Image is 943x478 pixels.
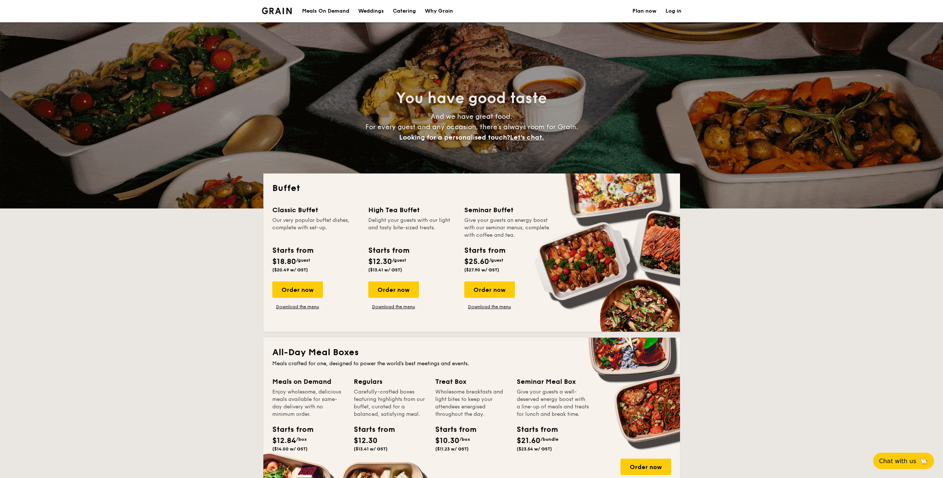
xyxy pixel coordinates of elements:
[272,267,308,273] span: ($20.49 w/ GST)
[272,182,671,194] h2: Buffet
[368,281,419,298] div: Order now
[435,376,508,387] div: Treat Box
[354,424,387,435] div: Starts from
[272,436,296,445] span: $12.84
[368,217,455,239] div: Delight your guests with our light and tasty bite-sized treats.
[873,453,934,469] button: Chat with us🦙
[272,257,296,266] span: $18.80
[368,245,409,256] div: Starts from
[464,245,505,256] div: Starts from
[272,281,323,298] div: Order now
[365,112,578,141] span: And we have great food. For every guest and any occasion, there’s always room for Grain.
[368,304,419,310] a: Download the menu
[435,436,459,445] span: $10.30
[354,388,426,418] div: Carefully-crafted boxes featuring highlights from our buffet, curated for a balanced, satisfying ...
[392,258,406,263] span: /guest
[354,376,426,387] div: Regulars
[464,217,551,239] div: Give your guests an energy boost with our seminar menus, complete with coffee and tea.
[354,446,388,452] span: ($13.41 w/ GST)
[879,458,916,465] span: Chat with us
[517,446,552,452] span: ($23.54 w/ GST)
[464,205,551,215] div: Seminar Buffet
[517,388,589,418] div: Give your guests a well-deserved energy boost with a line-up of meals and treats for lunch and br...
[272,388,345,418] div: Enjoy wholesome, delicious meals available for same-day delivery with no minimum order.
[464,281,515,298] div: Order now
[296,258,310,263] span: /guest
[368,267,402,273] span: ($13.41 w/ GST)
[262,7,292,14] a: Logotype
[464,257,489,266] span: $25.60
[517,424,550,435] div: Starts from
[396,89,547,107] span: You have good taste
[459,437,470,442] span: /box
[489,258,503,263] span: /guest
[399,133,510,141] span: Looking for a personalised touch?
[272,217,359,239] div: Our very popular buffet dishes, complete with set-up.
[464,304,515,310] a: Download the menu
[435,388,508,418] div: Wholesome breakfasts and light bites to keep your attendees energised throughout the day.
[435,446,469,452] span: ($11.23 w/ GST)
[272,347,671,358] h2: All-Day Meal Boxes
[272,424,306,435] div: Starts from
[296,437,307,442] span: /box
[517,436,541,445] span: $21.60
[272,446,308,452] span: ($14.00 w/ GST)
[620,459,671,475] div: Order now
[464,267,499,273] span: ($27.90 w/ GST)
[368,257,392,266] span: $12.30
[435,424,469,435] div: Starts from
[368,205,455,215] div: High Tea Buffet
[272,245,313,256] div: Starts from
[272,304,323,310] a: Download the menu
[262,7,292,14] img: Grain
[272,205,359,215] div: Classic Buffet
[517,376,589,387] div: Seminar Meal Box
[354,436,378,445] span: $12.30
[510,133,544,141] span: Let's chat.
[919,457,928,465] span: 🦙
[272,376,345,387] div: Meals on Demand
[541,437,558,442] span: /bundle
[272,360,671,367] div: Meals crafted for one, designed to power the world's best meetings and events.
